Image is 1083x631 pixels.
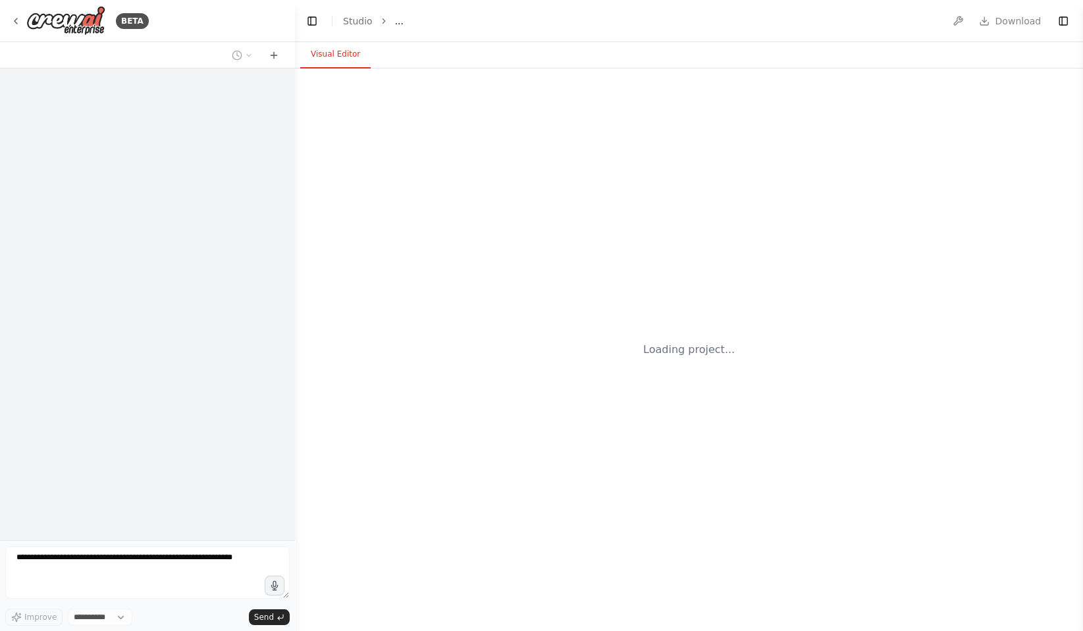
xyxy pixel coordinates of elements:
[343,14,404,28] nav: breadcrumb
[254,612,274,622] span: Send
[5,609,63,626] button: Improve
[226,47,258,63] button: Switch to previous chat
[343,16,373,26] a: Studio
[116,13,149,29] div: BETA
[249,609,290,625] button: Send
[395,14,404,28] span: ...
[265,576,284,595] button: Click to speak your automation idea
[24,612,57,622] span: Improve
[303,12,321,30] button: Hide left sidebar
[1054,12,1072,30] button: Show right sidebar
[263,47,284,63] button: Start a new chat
[643,342,735,358] div: Loading project...
[300,41,371,69] button: Visual Editor
[26,6,105,36] img: Logo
